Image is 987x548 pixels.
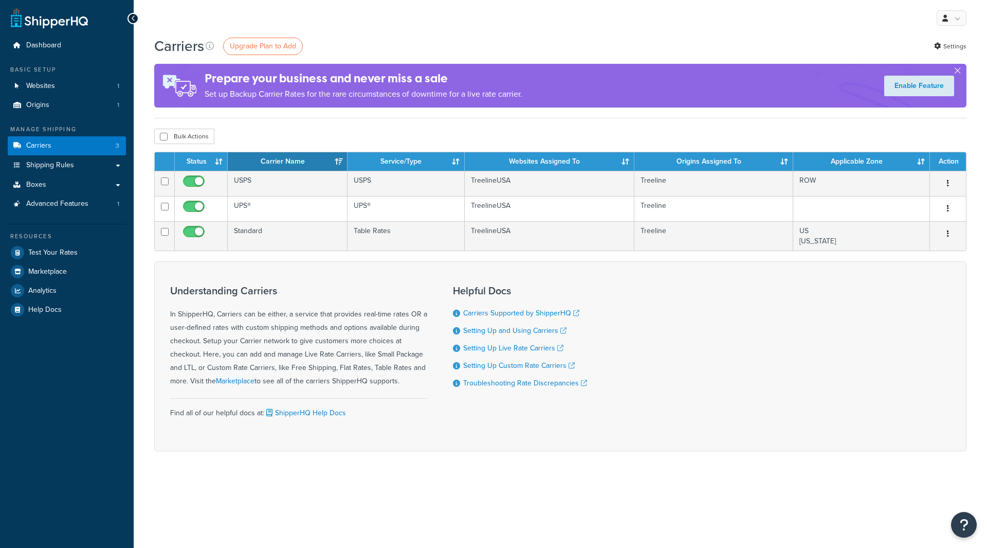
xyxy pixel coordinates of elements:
[793,152,930,171] th: Applicable Zone: activate to sort column ascending
[117,101,119,110] span: 1
[8,77,126,96] a: Websites 1
[223,38,303,55] a: Upgrade Plan to Add
[8,195,126,214] li: Advanced Features
[348,152,465,171] th: Service/Type: activate to sort column ascending
[170,398,427,420] div: Find all of our helpful docs at:
[170,285,427,296] h3: Understanding Carriers
[28,268,67,276] span: Marketplace
[154,64,205,108] img: ad-rules-rateshop-fe6ec290ccb7230408bd80ed9643f0289d75e0ffd9eb532fc0e269fcd187b520.png
[26,82,55,91] span: Websites
[463,378,587,388] a: Troubleshooting Rate Discrepancies
[8,262,126,281] a: Marketplace
[348,221,465,251] td: Table Rates
[228,171,348,196] td: USPS
[205,87,522,101] p: Set up Backup Carrier Rates for the rare circumstances of downtime for a live rate carrier.
[228,152,348,171] th: Carrier Name: activate to sort column ascending
[26,161,74,170] span: Shipping Rules
[465,171,634,196] td: TreelineUSA
[28,306,62,314] span: Help Docs
[463,360,575,371] a: Setting Up Custom Rate Carriers
[26,41,61,50] span: Dashboard
[8,243,126,262] a: Test Your Rates
[28,287,57,295] span: Analytics
[228,221,348,251] td: Standard
[26,181,46,189] span: Boxes
[8,77,126,96] li: Websites
[348,196,465,221] td: UPS®
[465,196,634,221] td: TreelineUSA
[8,136,126,155] a: Carriers 3
[884,76,954,96] a: Enable Feature
[264,408,346,418] a: ShipperHQ Help Docs
[8,175,126,195] a: Boxes
[26,142,51,150] span: Carriers
[8,36,126,55] a: Dashboard
[26,101,49,110] span: Origins
[8,125,126,134] div: Manage Shipping
[8,96,126,115] li: Origins
[8,300,126,319] a: Help Docs
[463,325,566,336] a: Setting Up and Using Carriers
[453,285,587,296] h3: Helpful Docs
[8,65,126,74] div: Basic Setup
[8,136,126,155] li: Carriers
[634,152,793,171] th: Origins Assigned To: activate to sort column ascending
[8,232,126,241] div: Resources
[117,82,119,91] span: 1
[8,195,126,214] a: Advanced Features 1
[793,221,930,251] td: US [US_STATE]
[634,171,793,196] td: Treeline
[216,376,254,386] a: Marketplace
[348,171,465,196] td: USPS
[154,129,214,144] button: Bulk Actions
[634,196,793,221] td: Treeline
[11,8,88,28] a: ShipperHQ Home
[8,156,126,175] a: Shipping Rules
[934,39,966,54] a: Settings
[8,281,126,300] a: Analytics
[930,152,966,171] th: Action
[465,221,634,251] td: TreelineUSA
[154,36,204,56] h1: Carriers
[463,343,563,353] a: Setting Up Live Rate Carriers
[26,200,88,208] span: Advanced Features
[205,70,522,87] h4: Prepare your business and never miss a sale
[117,200,119,208] span: 1
[230,41,296,51] span: Upgrade Plan to Add
[116,142,119,150] span: 3
[28,249,78,257] span: Test Your Rates
[463,308,579,319] a: Carriers Supported by ShipperHQ
[634,221,793,251] td: Treeline
[8,96,126,115] a: Origins 1
[951,512,977,538] button: Open Resource Center
[175,152,228,171] th: Status: activate to sort column ascending
[228,196,348,221] td: UPS®
[793,171,930,196] td: ROW
[465,152,634,171] th: Websites Assigned To: activate to sort column ascending
[170,285,427,388] div: In ShipperHQ, Carriers can be either, a service that provides real-time rates OR a user-defined r...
